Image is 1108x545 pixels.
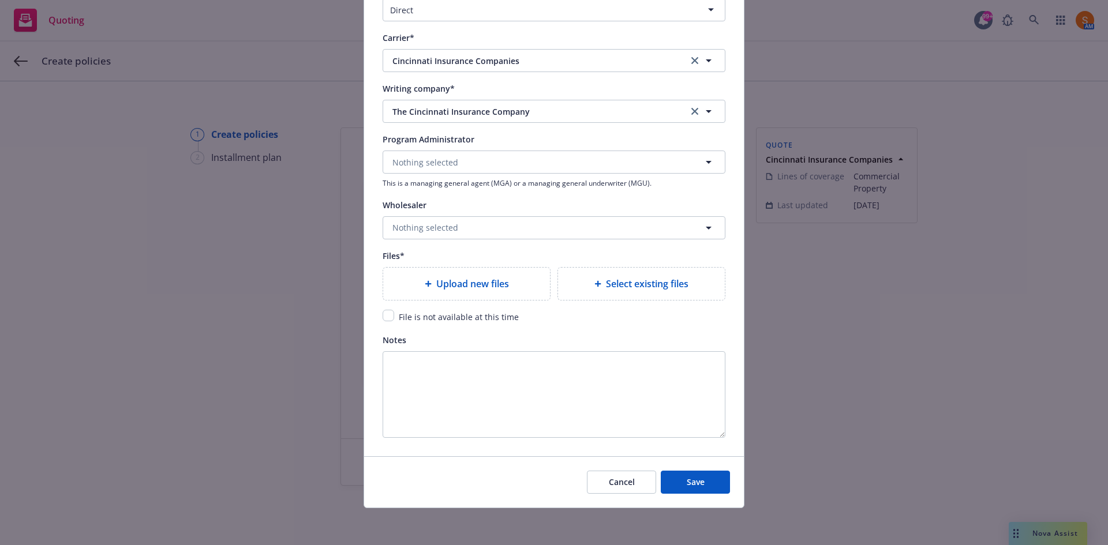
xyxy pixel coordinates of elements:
div: Upload new files [383,267,551,300]
span: Nothing selected [392,156,458,168]
span: Notes [383,334,406,345]
span: Nothing selected [392,221,458,234]
span: Select existing files [606,277,688,291]
span: Cancel [609,476,635,487]
span: Cincinnati Insurance Companies [392,55,671,67]
span: The Cincinnati Insurance Company [392,106,671,118]
span: Carrier* [383,32,414,43]
span: This is a managing general agent (MGA) or a managing general underwriter (MGU). [383,178,725,188]
button: The Cincinnati Insurance Companyclear selection [383,100,725,123]
span: Wholesaler [383,200,426,211]
span: File is not available at this time [399,311,519,322]
span: Upload new files [436,277,509,291]
button: Nothing selected [383,216,725,239]
span: Program Administrator [383,134,474,145]
button: Nothing selected [383,151,725,174]
button: Save [661,471,730,494]
button: Cancel [587,471,656,494]
span: Save [687,476,705,487]
a: clear selection [688,54,702,67]
span: Files* [383,250,405,261]
a: clear selection [688,104,702,118]
span: Writing company* [383,83,455,94]
div: Select existing files [557,267,725,300]
button: Cincinnati Insurance Companiesclear selection [383,49,725,72]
